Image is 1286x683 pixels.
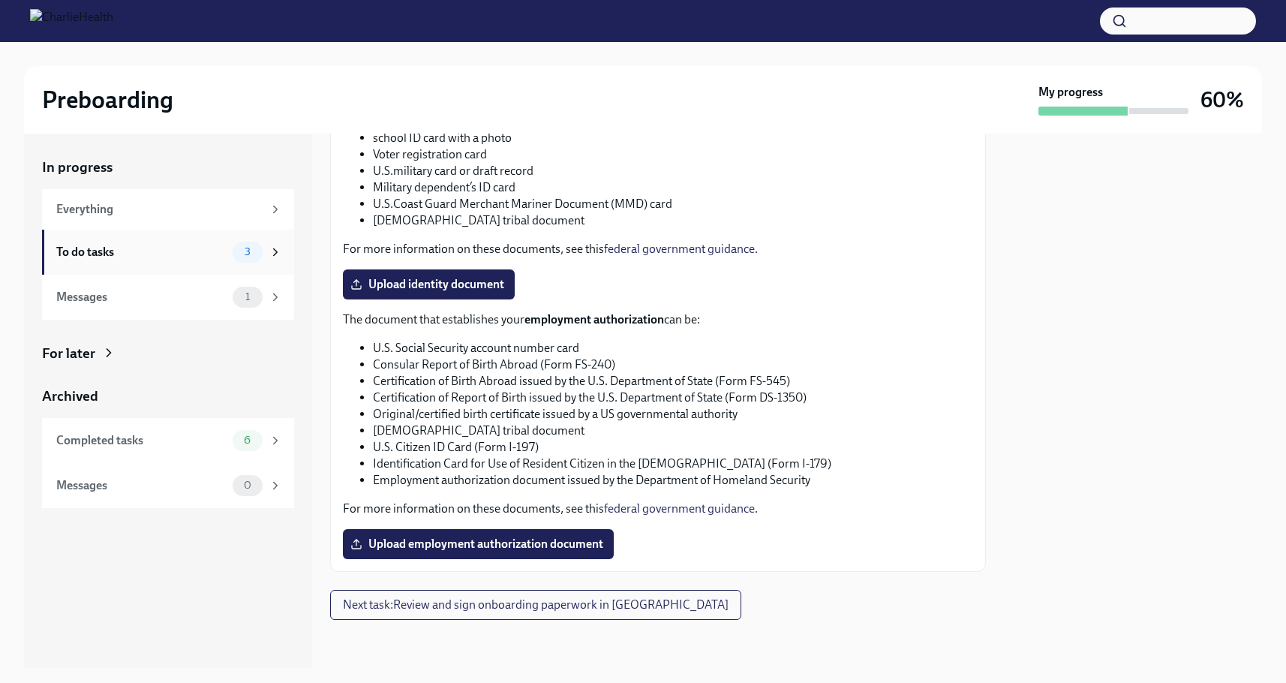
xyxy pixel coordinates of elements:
[42,275,294,320] a: Messages1
[343,269,515,299] label: Upload identity document
[373,423,973,439] li: [DEMOGRAPHIC_DATA] tribal document
[56,432,227,449] div: Completed tasks
[373,439,973,456] li: U.S. Citizen ID Card (Form I-197)
[56,244,227,260] div: To do tasks
[236,291,259,302] span: 1
[42,387,294,406] a: Archived
[373,130,973,146] li: school ID card with a photo
[56,289,227,305] div: Messages
[343,311,973,328] p: The document that establishes your can be:
[343,241,973,257] p: For more information on these documents, see this .
[373,357,973,373] li: Consular Report of Birth Abroad (Form FS-240)
[330,590,741,620] button: Next task:Review and sign onboarding paperwork in [GEOGRAPHIC_DATA]
[1200,86,1244,113] h3: 60%
[373,456,973,472] li: Identification Card for Use of Resident Citizen in the [DEMOGRAPHIC_DATA] (Form I-179)
[373,196,973,212] li: U.S.Coast Guard Merchant Mariner Document (MMD) card
[373,390,973,406] li: Certification of Report of Birth issued by the U.S. Department of State (Form DS-1350)
[42,344,95,363] div: For later
[42,158,294,177] a: In progress
[353,277,504,292] span: Upload identity document
[373,212,973,229] li: [DEMOGRAPHIC_DATA] tribal document
[42,344,294,363] a: For later
[42,85,173,115] h2: Preboarding
[1038,84,1103,101] strong: My progress
[30,9,113,33] img: CharlieHealth
[42,230,294,275] a: To do tasks3
[373,373,973,390] li: Certification of Birth Abroad issued by the U.S. Department of State (Form FS-545)
[235,480,260,491] span: 0
[42,418,294,463] a: Completed tasks6
[42,463,294,508] a: Messages0
[236,246,260,257] span: 3
[353,537,603,552] span: Upload employment authorization document
[373,472,973,489] li: Employment authorization document issued by the Department of Homeland Security
[343,529,614,559] label: Upload employment authorization document
[524,312,664,326] strong: employment authorization
[235,435,260,446] span: 6
[343,501,973,517] p: For more information on these documents, see this .
[604,242,755,256] a: federal government guidance
[373,340,973,357] li: U.S. Social Security account number card
[56,477,227,494] div: Messages
[604,501,755,516] a: federal government guidance
[373,146,973,163] li: Voter registration card
[56,201,263,218] div: Everything
[343,597,729,612] span: Next task : Review and sign onboarding paperwork in [GEOGRAPHIC_DATA]
[373,163,973,179] li: U.S.military card or draft record
[373,406,973,423] li: Original/certified birth certificate issued by a US governmental authority
[42,189,294,230] a: Everything
[373,179,973,196] li: Military dependent’s ID card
